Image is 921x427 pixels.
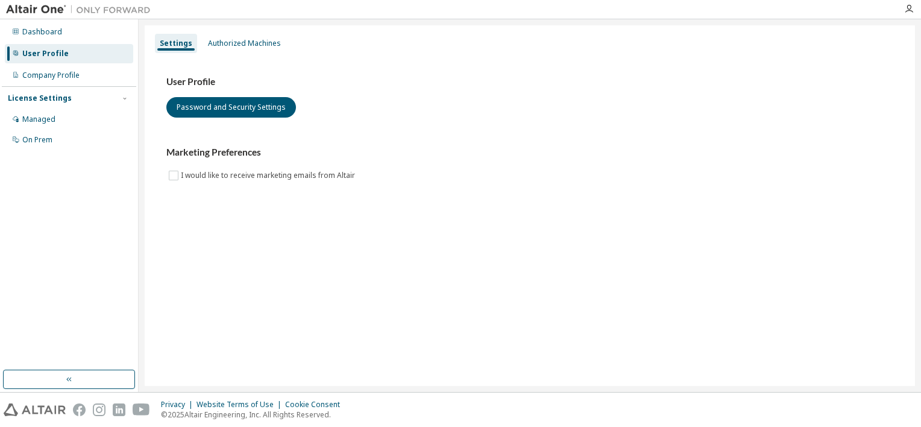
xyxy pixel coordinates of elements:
div: Settings [160,39,192,48]
div: Privacy [161,400,196,410]
div: License Settings [8,93,72,103]
div: Website Terms of Use [196,400,285,410]
img: instagram.svg [93,403,105,416]
button: Password and Security Settings [166,97,296,118]
div: Dashboard [22,27,62,37]
img: linkedin.svg [113,403,125,416]
h3: Marketing Preferences [166,147,893,159]
img: facebook.svg [73,403,86,416]
div: Authorized Machines [208,39,281,48]
div: Managed [22,115,55,124]
div: Company Profile [22,71,80,80]
img: youtube.svg [133,403,150,416]
div: Cookie Consent [285,400,347,410]
p: © 2025 Altair Engineering, Inc. All Rights Reserved. [161,410,347,420]
div: User Profile [22,49,69,59]
h3: User Profile [166,76,893,88]
img: Altair One [6,4,157,16]
img: altair_logo.svg [4,403,66,416]
label: I would like to receive marketing emails from Altair [181,168,357,183]
div: On Prem [22,135,52,145]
